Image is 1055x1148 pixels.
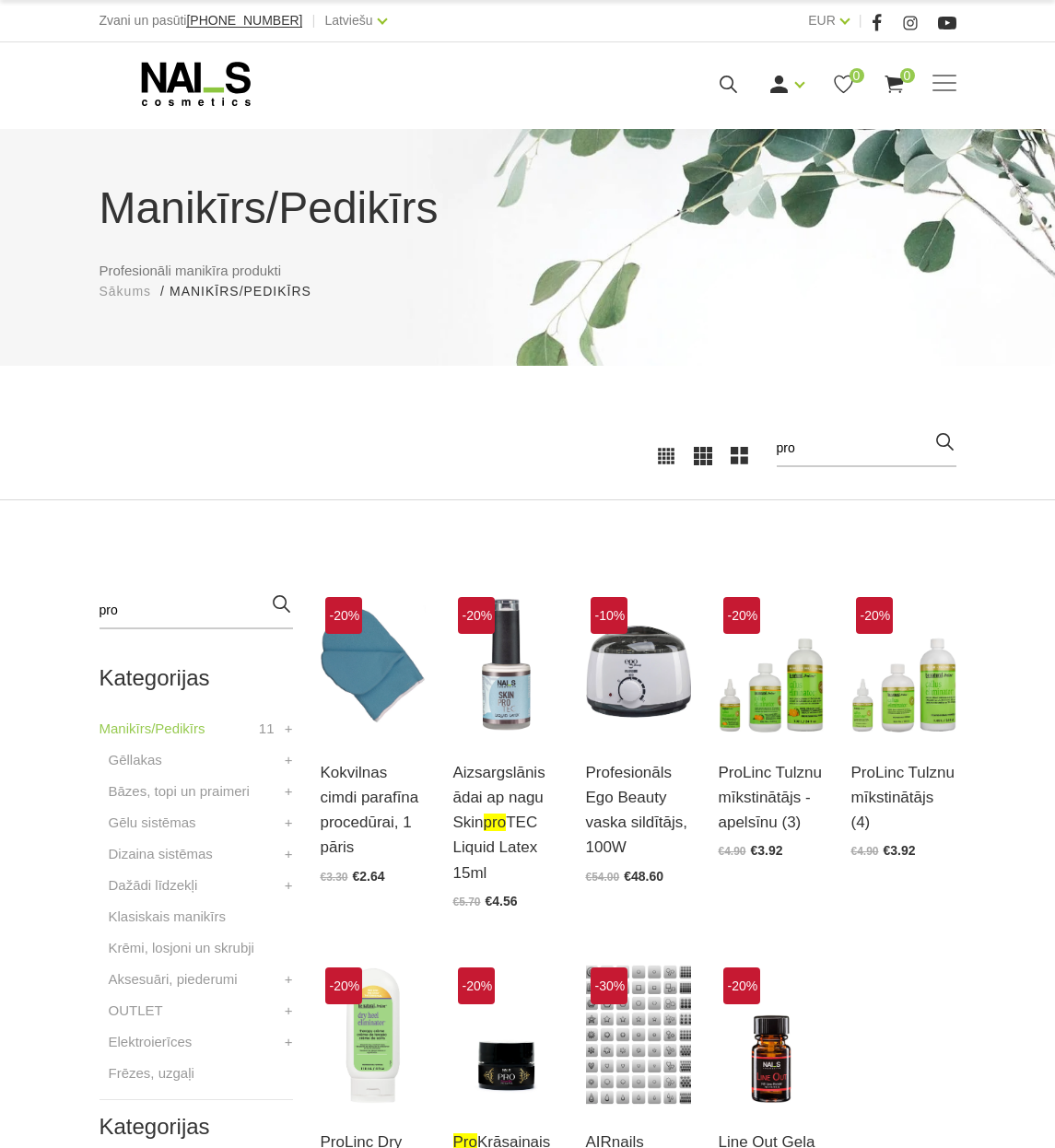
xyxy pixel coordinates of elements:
[285,780,293,802] a: +
[850,68,864,83] span: 0
[285,1000,293,1022] a: +
[285,874,293,896] a: +
[109,968,238,990] a: Aksesuāri, piederumi
[719,845,746,858] span: €4.90
[453,896,481,908] span: €5.70
[591,967,627,1004] span: -30%
[859,9,862,32] span: |
[311,9,315,32] span: |
[100,282,152,301] a: Sākums
[851,592,956,737] img: Tulznu mīkstinātājs maksimāli ātri mīkstina uzstaigājumus un varžacis jau 3 līdz 5 minūtēs. Maksi...
[586,592,691,737] img: Profesionāls Ego Beauty vaska sildītājsWaxing100 ir ražots no izturīgas ABS plastmasas, un tam ir...
[321,871,348,884] span: €3.30
[484,814,507,831] span: pro
[453,592,558,737] img: Latekss aizsarglēve paredzēta kutikulas aizsardzībai no liekās nagu lakas, gēllakas vai dizaina m...
[856,597,893,634] span: -20%
[883,73,906,96] a: 0
[186,13,302,28] span: [PHONE_NUMBER]
[321,963,426,1107] img: Krēms novērš uzstaigājumu rašanos, pēdu plaisāšanu, varžacu veidošanos. Labākais risinājums, lai ...
[109,1062,194,1084] a: Frēzes, uzgaļi
[851,845,879,858] span: €4.90
[109,874,198,896] a: Dažādi līdzekļi
[285,718,293,740] a: +
[86,175,970,301] div: Profesionāli manikīra produkti
[324,9,372,31] a: Latviešu
[458,597,495,634] span: -20%
[586,963,691,1107] img: Description
[100,175,956,241] h1: Manikīrs/Pedikīrs
[586,871,620,884] span: €54.00
[109,843,213,865] a: Dizaina sistēmas
[458,967,495,1004] span: -20%
[109,812,196,834] a: Gēlu sistēmas
[100,666,293,690] h2: Kategorijas
[832,73,855,96] a: 0
[486,894,518,908] span: €4.56
[285,749,293,771] a: +
[624,869,663,884] span: €48.60
[285,843,293,865] a: +
[851,760,956,836] a: ProLinc Tulznu mīkstinātājs (4)
[321,592,426,737] img: Mīksti kokvilnas cimdiņi parafīna roku procedūrai. Ilgstoši saglabā siltumu....
[353,869,385,884] span: €2.64
[100,1115,293,1139] h2: Kategorijas
[453,963,558,1107] img: Augstas kvalitātes krāsainie geli ar 4D pigmentu un piesātinātu toni. Dod iespēju zīmēt smalkas l...
[100,718,205,740] a: Manikīrs/Pedikīrs
[259,718,275,740] span: 11
[884,843,916,858] span: €3.92
[100,592,293,629] input: Meklēt produktus ...
[808,9,836,31] a: EUR
[321,760,426,861] a: Kokvilnas cimdi parafīna procedūrai, 1 pāris
[591,597,627,634] span: -10%
[109,780,250,802] a: Bāzes, topi un praimeri
[723,597,760,634] span: -20%
[109,1031,193,1053] a: Elektroierīces
[586,760,691,861] a: Profesionāls Ego Beauty vaska sildītājs, 100W
[325,967,362,1004] span: -20%
[285,1031,293,1053] a: +
[719,760,824,836] a: ProLinc Tulznu mīkstinātājs - apelsīnu (3)
[900,68,915,83] span: 0
[109,1000,163,1022] a: OUTLET
[719,963,824,1107] img: Universāls līdzeklis “kabatu pēdu” likvidēšanai. Iekļūst zem paceltā gela vai akrila un rada tā c...
[723,967,760,1004] span: -20%
[777,430,956,467] input: Meklēt produktus ...
[109,937,254,959] a: Krēmi, losjoni un skrubji
[719,592,824,737] img: Tulznu mīkstinātājs maksimāli ātri mīkstina uzstaigājumus un varžacis jau 3 līdz 5 minūtēs. Maksi...
[325,597,362,634] span: -20%
[751,843,783,858] span: €3.92
[285,812,293,834] a: +
[285,968,293,990] a: +
[100,9,303,32] div: Zvani un pasūti
[453,760,558,885] a: Aizsargslānis ādai ap nagu SkinproTEC Liquid Latex 15ml
[109,906,227,928] a: Klasiskais manikīrs
[186,14,302,28] a: [PHONE_NUMBER]
[100,284,152,299] span: Sākums
[109,749,162,771] a: Gēllakas
[170,282,330,301] li: Manikīrs/Pedikīrs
